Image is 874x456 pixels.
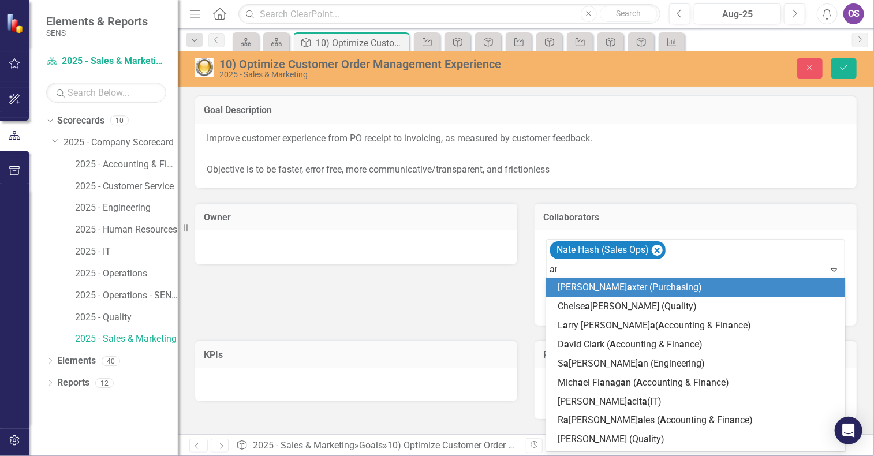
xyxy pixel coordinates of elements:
a: 2025 - Engineering [75,201,178,215]
img: ClearPoint Strategy [6,13,26,33]
a: 2025 - Human Resources [75,223,178,237]
span: A [658,320,664,331]
span: a [676,301,681,312]
span: S [PERSON_NAME] n (Engineering) [558,358,705,369]
span: a [676,282,681,293]
div: Open Intercom Messenger [835,417,862,444]
span: Search [616,9,641,18]
a: Elements [57,354,96,368]
span: a [644,433,649,444]
input: Search ClearPoint... [238,4,660,24]
a: Scorecards [57,114,104,128]
a: Goals [359,440,383,451]
h3: Goal Description [204,105,848,115]
small: SENS [46,28,148,38]
a: 2025 - Sales & Marketing [46,55,166,68]
span: R [PERSON_NAME] les ( ccounting & Fin nce) [558,414,753,425]
button: Aug-25 [694,3,781,24]
span: a [627,282,632,293]
span: Elements & Reports [46,14,148,28]
span: a [638,414,643,425]
a: 2025 - IT [75,245,178,259]
span: A [636,377,643,388]
a: 2025 - Sales & Marketing [253,440,354,451]
a: 2025 - Customer Service [75,180,178,193]
a: 2025 - Sales & Marketing [75,332,178,346]
span: a [642,396,647,407]
div: 40 [102,356,120,366]
span: a [563,414,569,425]
span: a [706,377,711,388]
span: a [730,414,735,425]
span: [PERSON_NAME] (Qu lity) [558,433,664,444]
span: Chelse [PERSON_NAME] (Qu lity) [558,301,697,312]
a: 2025 - Operations - SENS Legacy KPIs [75,289,178,302]
div: 10 [110,116,129,126]
span: D vid Cl rk ( ccounting & Fin nce) [558,339,703,350]
span: a [578,377,583,388]
h3: Projects [543,350,848,360]
span: a [728,320,733,331]
span: a [592,339,597,350]
a: 2025 - Accounting & Finance [75,158,178,171]
img: Yellow: At Risk/Needs Attention [195,58,214,77]
input: Search Below... [46,83,166,103]
span: a [585,301,590,312]
span: a [610,244,615,255]
div: Aug-25 [698,8,777,21]
div: 2025 - Sales & Marketing [219,70,561,79]
span: a [610,377,615,388]
span: L rry [PERSON_NAME] ( ccounting & Fin nce) [558,320,751,331]
span: A [610,339,616,350]
a: 2025 - Company Scorecard [64,136,178,149]
a: 2025 - Operations [75,267,178,281]
span: a [638,358,643,369]
span: a [584,244,589,255]
span: [PERSON_NAME] cit (IT) [558,396,662,407]
span: [PERSON_NAME] xter (Purch sing) [558,282,702,293]
span: a [563,320,568,331]
p: Improve customer experience from PO receipt to invoicing, as measured by customer feedback. [207,132,845,161]
span: a [563,244,568,255]
span: A [660,414,666,425]
button: Search [600,6,658,22]
h3: Owner [204,212,509,223]
span: Mich el Fl n g n ( ccounting & Fin nce) [558,377,729,388]
div: 12 [95,378,114,388]
p: Objective is to be faster, error free, more communicative/transparent, and frictionless [207,161,845,177]
div: 10) Optimize Customer Order Management Experience [387,440,608,451]
span: a [627,396,632,407]
span: N te H sh (S les Ops) [556,244,649,255]
a: Reports [57,376,89,390]
div: Remove [object Object] [652,245,663,256]
span: a [600,377,605,388]
button: OS [843,3,864,24]
a: 2025 - Quality [75,311,178,324]
span: a [563,358,569,369]
div: » » [236,439,517,453]
span: a [564,339,569,350]
span: a [679,339,685,350]
h3: KPIs [204,350,509,360]
span: a [621,377,626,388]
div: 10) Optimize Customer Order Management Experience [219,58,561,70]
h3: Collaborators [543,212,848,223]
span: a [650,320,655,331]
div: 10) Optimize Customer Order Management Experience [316,36,406,50]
